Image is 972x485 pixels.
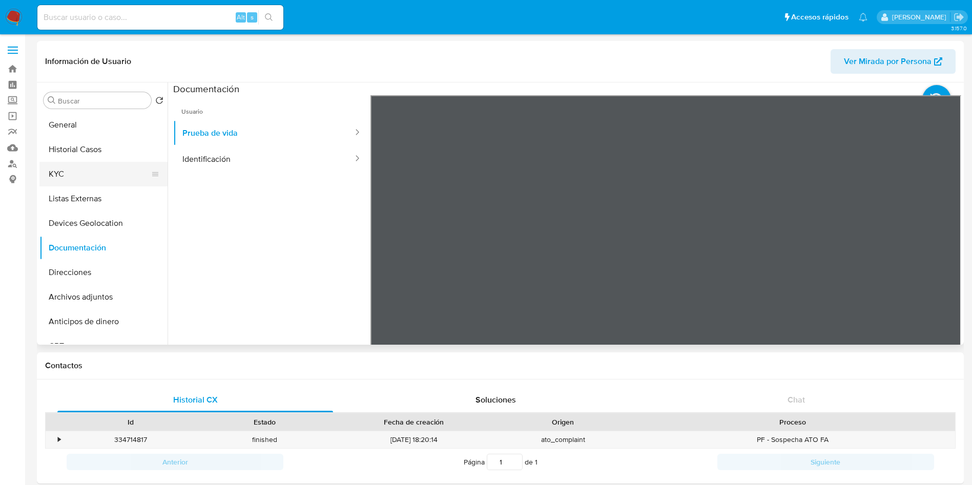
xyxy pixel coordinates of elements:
div: 334714817 [64,431,198,448]
input: Buscar usuario o caso... [37,11,283,24]
button: Anterior [67,454,283,470]
button: Devices Geolocation [39,211,168,236]
span: Accesos rápidos [791,12,849,23]
span: Chat [788,394,805,406]
input: Buscar [58,96,147,106]
button: Listas Externas [39,186,168,211]
div: Fecha de creación [339,417,489,427]
div: • [58,435,60,445]
h1: Información de Usuario [45,56,131,67]
div: Origen [503,417,623,427]
div: Estado [205,417,325,427]
button: General [39,113,168,137]
div: Id [71,417,191,427]
span: s [251,12,254,22]
button: Ver Mirada por Persona [831,49,956,74]
div: PF - Sospecha ATO FA [630,431,955,448]
span: Página de [464,454,537,470]
span: 1 [535,457,537,467]
button: Buscar [48,96,56,104]
span: Soluciones [475,394,516,406]
button: Siguiente [717,454,934,470]
button: Direcciones [39,260,168,285]
span: Historial CX [173,394,218,406]
button: CBT [39,334,168,359]
button: Historial Casos [39,137,168,162]
h1: Contactos [45,361,956,371]
span: Ver Mirada por Persona [844,49,932,74]
button: Archivos adjuntos [39,285,168,309]
a: Notificaciones [859,13,867,22]
button: KYC [39,162,159,186]
div: Proceso [637,417,948,427]
div: [DATE] 18:20:14 [332,431,496,448]
div: ato_complaint [496,431,630,448]
div: finished [198,431,332,448]
a: Salir [954,12,964,23]
button: search-icon [258,10,279,25]
button: Volver al orden por defecto [155,96,163,108]
button: Anticipos de dinero [39,309,168,334]
p: ivonne.perezonofre@mercadolibre.com.mx [892,12,950,22]
span: Alt [237,12,245,22]
button: Documentación [39,236,168,260]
